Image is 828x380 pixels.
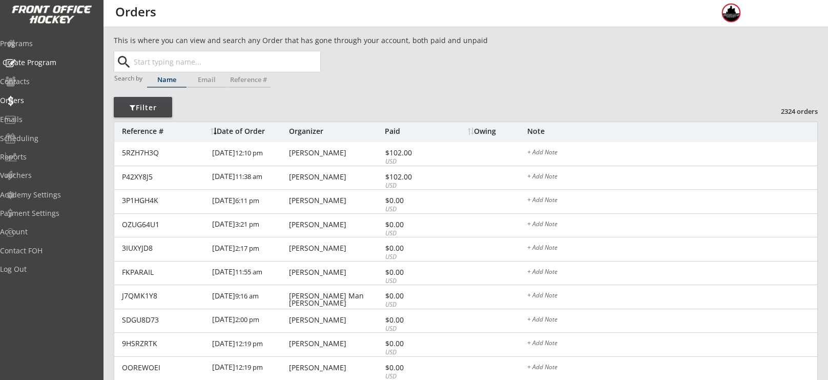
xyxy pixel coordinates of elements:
[289,149,382,156] div: [PERSON_NAME]
[212,214,286,237] div: [DATE]
[132,51,320,72] input: Start typing name...
[527,197,817,205] div: + Add Note
[468,128,527,135] div: Owing
[212,262,286,285] div: [DATE]
[527,173,817,182] div: + Add Note
[212,333,286,356] div: [DATE]
[385,173,440,181] div: $102.00
[385,205,440,214] div: USD
[122,292,206,299] div: J7QMK1Y8
[122,269,206,276] div: FKPARAIL
[211,128,286,135] div: Date of Order
[122,340,206,347] div: 9HSRZRTK
[122,364,206,371] div: OOREWOEI
[527,292,817,301] div: + Add Note
[764,107,818,116] div: 2324 orders
[235,148,263,157] font: 12:10 pm
[122,149,206,156] div: 5RZH7H3Q
[289,340,382,347] div: [PERSON_NAME]
[235,315,259,324] font: 2:00 pm
[289,292,382,307] div: [PERSON_NAME] Man [PERSON_NAME]
[289,197,382,204] div: [PERSON_NAME]
[212,309,286,332] div: [DATE]
[227,76,271,83] div: Reference #
[235,172,262,181] font: 11:38 am
[385,269,440,276] div: $0.00
[385,301,440,309] div: USD
[385,245,440,252] div: $0.00
[235,267,262,276] font: 11:55 am
[385,277,440,286] div: USD
[385,292,440,299] div: $0.00
[122,316,206,324] div: SDGU8D73
[147,76,187,83] div: Name
[235,291,259,301] font: 9:16 am
[527,245,817,253] div: + Add Note
[212,190,286,213] div: [DATE]
[235,363,263,372] font: 12:19 pm
[212,166,286,189] div: [DATE]
[385,316,440,324] div: $0.00
[289,173,382,181] div: [PERSON_NAME]
[527,128,817,135] div: Note
[385,221,440,228] div: $0.00
[527,149,817,157] div: + Add Note
[212,285,286,308] div: [DATE]
[114,103,172,113] div: Filter
[235,244,259,253] font: 2:17 pm
[235,219,259,229] font: 3:21 pm
[385,340,440,347] div: $0.00
[385,149,440,156] div: $102.00
[289,245,382,252] div: [PERSON_NAME]
[527,316,817,325] div: + Add Note
[527,340,817,348] div: + Add Note
[385,348,440,357] div: USD
[527,364,817,372] div: + Add Note
[187,76,226,83] div: Email
[122,221,206,228] div: OZUG64U1
[527,269,817,277] div: + Add Note
[289,269,382,276] div: [PERSON_NAME]
[212,237,286,261] div: [DATE]
[385,182,440,190] div: USD
[289,128,382,135] div: Organizer
[385,157,440,166] div: USD
[122,173,206,181] div: P42XY8J5
[114,35,546,46] div: This is where you can view and search any Order that has gone through your account, both paid and...
[235,339,263,348] font: 12:19 pm
[115,54,132,70] button: search
[212,357,286,380] div: [DATE]
[385,253,440,262] div: USD
[385,229,440,238] div: USD
[385,364,440,371] div: $0.00
[235,196,259,205] font: 6:11 pm
[289,316,382,324] div: [PERSON_NAME]
[385,128,440,135] div: Paid
[289,221,382,228] div: [PERSON_NAME]
[212,142,286,165] div: [DATE]
[3,59,95,66] div: Create Program
[122,128,205,135] div: Reference #
[114,75,143,82] div: Search by
[527,221,817,229] div: + Add Note
[122,197,206,204] div: 3P1HGH4K
[122,245,206,252] div: 3IUXYJD8
[289,364,382,371] div: [PERSON_NAME]
[385,325,440,333] div: USD
[385,197,440,204] div: $0.00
